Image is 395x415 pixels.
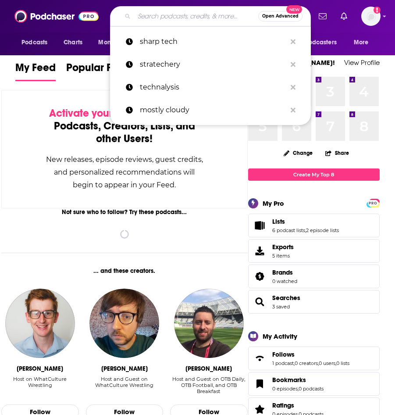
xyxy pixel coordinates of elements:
[278,147,318,158] button: Change
[272,351,349,358] a: Follows
[272,227,305,233] a: 6 podcast lists
[272,294,300,302] a: Searches
[174,289,244,358] img: Nathan Murphy
[263,199,284,207] div: My Pro
[295,36,337,49] span: For Podcasters
[89,289,159,358] img: Michael Sidgwick
[272,386,298,392] a: 0 episodes
[354,36,369,49] span: More
[248,239,380,263] a: Exports
[110,76,311,99] a: technalysis
[170,376,247,395] div: Host and Guest on OTB Daily, OTB Football, and OTB Breakfast
[110,6,311,26] div: Search podcasts, credits, & more...
[17,365,63,372] div: Adam Wilbourn
[110,53,311,76] a: stratechery
[101,365,148,372] div: Michael Sidgwick
[140,30,286,53] p: sharp tech
[1,376,78,395] div: Host on WhatCulture Wrestling
[248,168,380,180] a: Create My Top 8
[64,36,82,49] span: Charts
[368,200,378,207] span: PRO
[348,34,380,51] button: open menu
[272,360,294,366] a: 1 podcast
[272,268,297,276] a: Brands
[140,99,286,122] p: mostly cloudy
[251,270,269,283] a: Brands
[272,218,285,225] span: Lists
[272,253,294,259] span: 5 items
[251,219,269,232] a: Lists
[336,360,349,366] a: 0 lists
[272,243,294,251] span: Exports
[15,61,56,79] span: My Feed
[66,61,130,81] a: Popular Feed
[185,365,232,372] div: Nathan Murphy
[361,7,381,26] img: User Profile
[58,34,88,51] a: Charts
[325,144,349,161] button: Share
[92,34,141,51] button: open menu
[361,7,381,26] button: Show profile menu
[251,245,269,257] span: Exports
[289,34,349,51] button: open menu
[86,376,163,395] div: Host and Guest on WhatCulture Wrestling
[110,30,311,53] a: sharp tech
[140,76,286,99] p: technalysis
[251,296,269,308] a: Searches
[14,8,99,25] img: Podchaser - Follow, Share and Rate Podcasts
[335,360,336,366] span: ,
[263,332,297,340] div: My Activity
[46,107,203,145] div: by following Podcasts, Creators, Lists, and other Users!
[1,376,78,388] div: Host on WhatCulture Wrestling
[272,351,295,358] span: Follows
[98,36,129,49] span: Monitoring
[272,376,306,384] span: Bookmarks
[272,268,293,276] span: Brands
[306,227,339,233] a: 2 episode lists
[295,360,318,366] a: 0 creators
[272,401,324,409] a: Ratings
[248,265,380,288] span: Brands
[248,347,380,370] span: Follows
[140,53,286,76] p: stratechery
[46,153,203,191] div: New releases, episode reviews, guest credits, and personalized recommendations will begin to appe...
[15,61,56,81] a: My Feed
[170,376,247,394] div: Host and Guest on OTB Daily, OTB Football, and OTB Breakfast
[21,36,47,49] span: Podcasts
[299,386,324,392] a: 0 podcasts
[337,9,351,24] a: Show notifications dropdown
[66,61,130,79] span: Popular Feed
[15,34,59,51] button: open menu
[262,14,299,18] span: Open Advanced
[368,199,378,206] a: PRO
[5,289,75,358] img: Adam Wilbourn
[298,386,299,392] span: ,
[374,7,381,14] svg: Add a profile image
[110,99,311,122] a: mostly cloudy
[272,304,290,310] a: 3 saved
[248,290,380,314] span: Searches
[272,278,297,284] a: 0 watched
[272,401,294,409] span: Ratings
[1,208,247,216] div: Not sure who to follow? Try these podcasts...
[318,360,319,366] span: ,
[361,7,381,26] span: Logged in as samanthawu
[251,378,269,390] a: Bookmarks
[251,352,269,365] a: Follows
[315,9,330,24] a: Show notifications dropdown
[49,107,139,120] span: Activate your Feed
[1,267,247,275] div: ... and these creators.
[134,9,258,23] input: Search podcasts, credits, & more...
[272,218,339,225] a: Lists
[248,214,380,237] span: Lists
[248,372,380,396] span: Bookmarks
[344,58,380,67] a: View Profile
[305,227,306,233] span: ,
[286,5,302,14] span: New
